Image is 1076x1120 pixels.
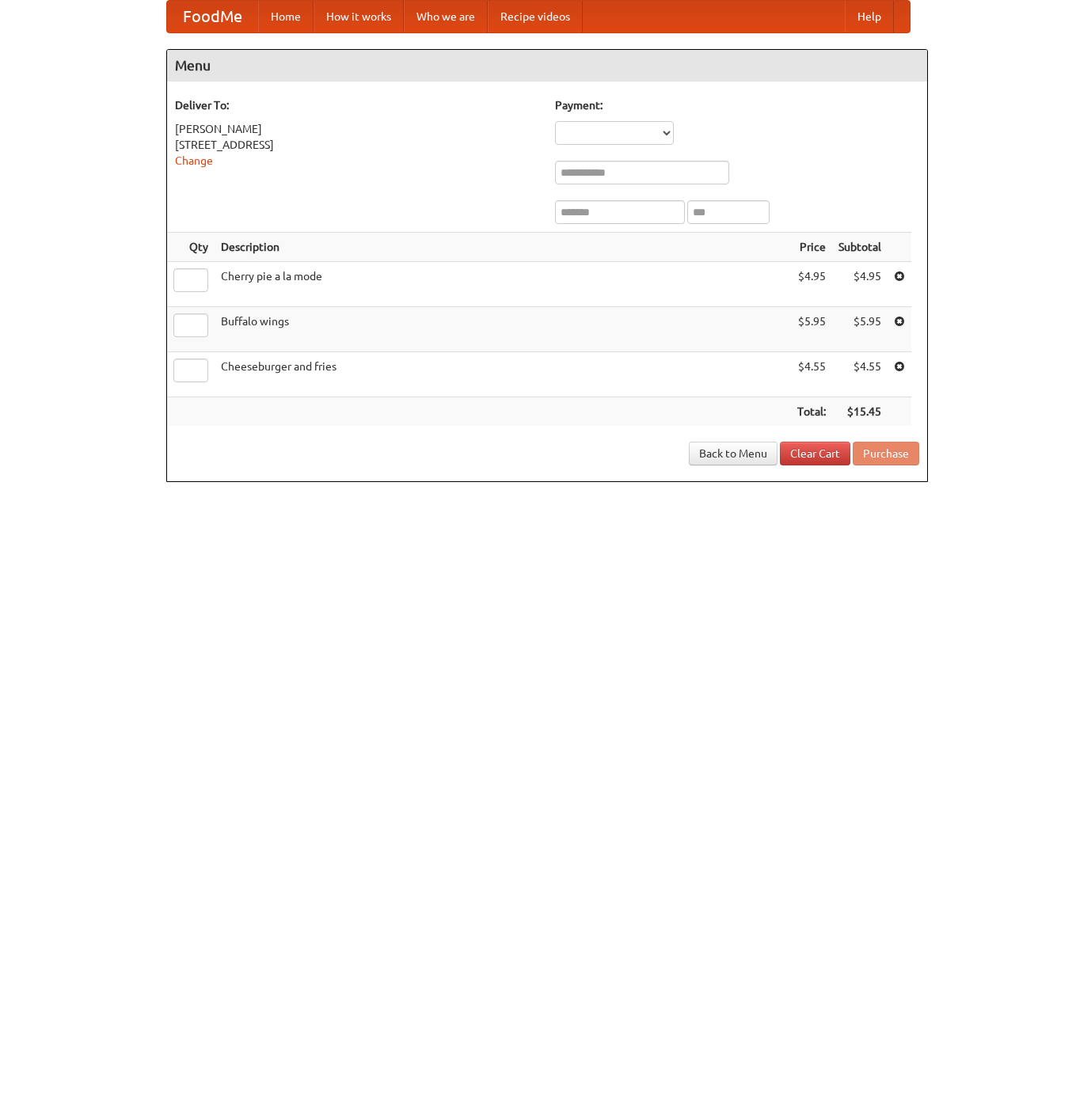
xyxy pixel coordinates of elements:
td: $5.95 [832,307,888,352]
td: $4.95 [832,262,888,307]
td: $4.55 [791,352,832,397]
div: [PERSON_NAME] [175,121,539,137]
a: Home [258,1,314,32]
a: How it works [314,1,404,32]
td: Cheeseburger and fries [215,352,791,397]
a: FoodMe [167,1,258,32]
td: $5.95 [791,307,832,352]
h5: Deliver To: [175,97,539,113]
td: $4.95 [791,262,832,307]
th: Description [215,233,791,262]
th: Price [791,233,832,262]
td: Cherry pie a la mode [215,262,791,307]
th: $15.45 [832,397,888,427]
th: Total: [791,397,832,427]
th: Qty [167,233,215,262]
h5: Payment: [555,97,919,113]
a: Help [845,1,894,32]
a: Back to Menu [689,442,778,465]
button: Purchase [853,442,919,465]
a: Clear Cart [780,442,850,465]
th: Subtotal [832,233,888,262]
a: Recipe videos [488,1,583,32]
h4: Menu [167,50,927,82]
td: Buffalo wings [215,307,791,352]
div: [STREET_ADDRESS] [175,137,539,153]
a: Change [175,154,213,167]
td: $4.55 [832,352,888,397]
a: Who we are [404,1,488,32]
